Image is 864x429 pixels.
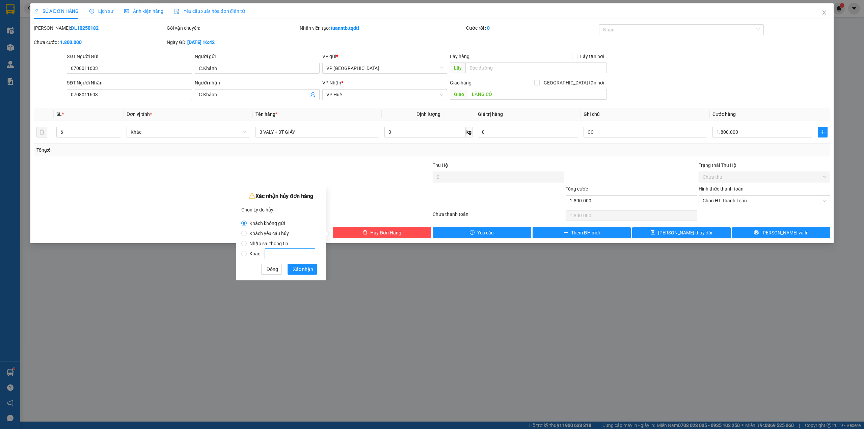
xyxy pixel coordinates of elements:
[703,196,826,206] span: Chọn HT Thanh Toán
[131,127,246,137] span: Khác
[34,9,38,14] span: edit
[370,229,401,236] span: Hủy Đơn Hàng
[34,24,165,32] div: [PERSON_NAME]:
[651,230,655,235] span: save
[470,230,475,235] span: exclamation-circle
[195,53,320,60] div: Người gửi
[477,229,494,236] span: Yêu cầu
[699,186,744,192] label: Hình thức thanh toán
[127,111,152,117] span: Đơn vị tính
[288,264,317,275] button: Xác nhận
[241,205,321,215] div: Chọn Lý do hủy
[540,79,607,86] span: [GEOGRAPHIC_DATA] tận nơi
[34,8,79,14] span: SỬA ĐƠN HÀNG
[89,9,94,14] span: clock-circle
[712,111,736,117] span: Cước hàng
[577,53,607,60] span: Lấy tận nơi
[247,251,318,256] span: Khác:
[450,89,468,100] span: Giao
[174,8,245,14] span: Yêu cầu xuất hóa đơn điện tử
[247,231,292,236] span: Khách yêu cầu hủy
[167,39,298,46] div: Ngày GD:
[732,227,831,238] button: printer[PERSON_NAME] và In
[261,264,282,275] button: Đóng
[241,191,321,201] div: Xác nhận hủy đơn hàng
[255,127,379,137] input: VD: Bàn, Ghế
[468,89,607,100] input: Dọc đường
[249,192,255,199] span: warning
[658,229,712,236] span: [PERSON_NAME] thay đổi
[267,266,278,273] span: Đóng
[174,9,180,14] img: icon
[433,162,448,168] span: Thu Hộ
[632,227,731,238] button: save[PERSON_NAME] thay đổi
[533,227,631,238] button: plusThêm ĐH mới
[67,79,192,86] div: SĐT Người Nhận
[322,80,341,85] span: VP Nhận
[450,62,465,73] span: Lấy
[821,10,827,15] span: close
[466,24,598,32] div: Cước rồi :
[56,111,62,117] span: SL
[815,3,834,22] button: Close
[761,229,809,236] span: [PERSON_NAME] và In
[566,186,588,192] span: Tổng cước
[60,40,82,45] b: 1.800.000
[581,108,710,121] th: Ghi chú
[36,146,333,154] div: Tổng: 6
[326,63,443,73] span: VP Đà Lạt
[167,24,298,32] div: Gói vận chuyển:
[703,172,826,182] span: Chưa thu
[255,111,277,117] span: Tên hàng
[293,266,313,273] span: Xác nhận
[818,129,827,135] span: plus
[571,229,600,236] span: Thêm ĐH mới
[89,8,113,14] span: Lịch sử
[363,230,368,235] span: delete
[34,39,165,46] div: Chưa cước :
[450,54,469,59] span: Lấy hàng
[699,161,830,169] div: Trạng thái Thu Hộ
[322,53,447,60] div: VP gửi
[247,241,291,246] span: Nhập sai thông tin
[247,221,288,226] span: Khách không gửi
[310,92,316,97] span: user-add
[331,25,359,31] b: tuanntb.tqdtl
[432,210,565,222] div: Chưa thanh toán
[564,230,568,235] span: plus
[818,127,828,137] button: plus
[326,90,443,100] span: VP Huế
[124,8,163,14] span: Ảnh kiện hàng
[584,127,707,137] input: Ghi Chú
[465,62,607,73] input: Dọc đường
[450,80,471,85] span: Giao hàng
[754,230,759,235] span: printer
[487,25,490,31] b: 0
[433,227,531,238] button: exclamation-circleYêu cầu
[300,24,465,32] div: Nhân viên tạo:
[187,40,215,45] b: [DATE] 16:42
[265,248,315,259] input: Khác:
[124,9,129,14] span: picture
[478,111,503,117] span: Giá trị hàng
[195,79,320,86] div: Người nhận
[36,127,47,137] button: delete
[466,127,473,137] span: kg
[67,53,192,60] div: SĐT Người Gửi
[71,25,99,31] b: ĐL10250182
[333,227,431,238] button: deleteHủy Đơn Hàng
[416,111,440,117] span: Định lượng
